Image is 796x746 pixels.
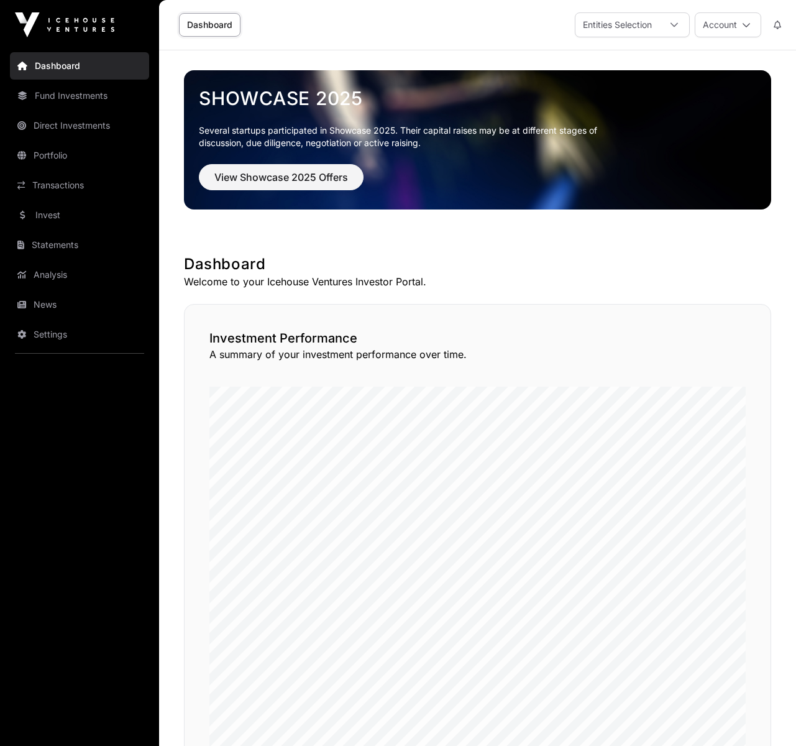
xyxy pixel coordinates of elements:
img: Showcase 2025 [184,70,771,210]
a: Settings [10,321,149,348]
p: A summary of your investment performance over time. [209,347,746,362]
img: Icehouse Ventures Logo [15,12,114,37]
div: Entities Selection [575,13,659,37]
a: Transactions [10,172,149,199]
a: Analysis [10,261,149,288]
a: Direct Investments [10,112,149,139]
a: Dashboard [179,13,240,37]
a: Fund Investments [10,82,149,109]
a: Statements [10,231,149,259]
p: Several startups participated in Showcase 2025. Their capital raises may be at different stages o... [199,124,616,149]
a: Showcase 2025 [199,87,756,109]
span: View Showcase 2025 Offers [214,170,348,185]
a: Portfolio [10,142,149,169]
a: News [10,291,149,318]
h2: Investment Performance [209,329,746,347]
a: View Showcase 2025 Offers [199,177,364,189]
button: View Showcase 2025 Offers [199,164,364,190]
a: Invest [10,201,149,229]
h1: Dashboard [184,254,771,274]
button: Account [695,12,761,37]
p: Welcome to your Icehouse Ventures Investor Portal. [184,274,771,289]
a: Dashboard [10,52,149,80]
